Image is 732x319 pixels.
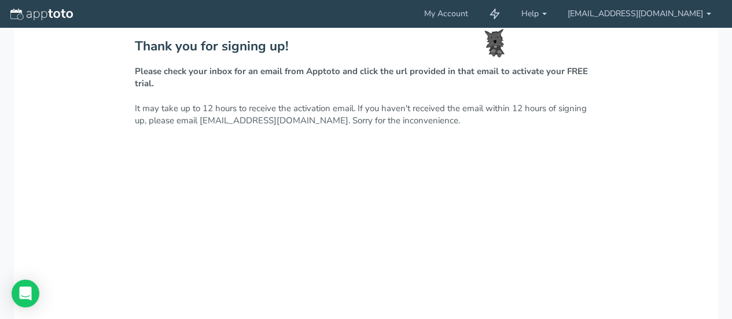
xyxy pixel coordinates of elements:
img: toto-small.png [484,29,505,58]
div: Open Intercom Messenger [12,280,39,307]
img: logo-apptoto--white.svg [10,9,73,20]
p: It may take up to 12 hours to receive the activation email. If you haven't received the email wit... [135,65,598,127]
h2: Thank you for signing up! [135,39,598,54]
strong: Please check your inbox for an email from Apptoto and click the url provided in that email to act... [135,65,588,89]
